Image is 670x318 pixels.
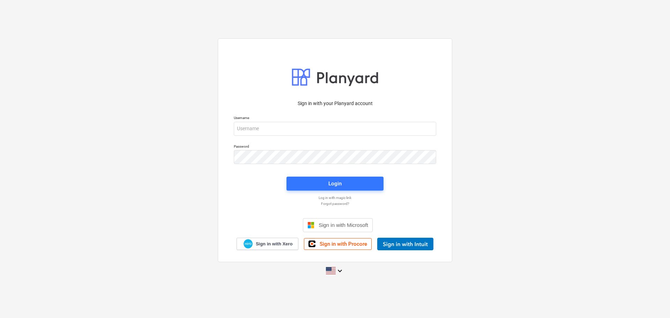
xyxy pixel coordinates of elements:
a: Sign in with Xero [237,238,299,250]
i: keyboard_arrow_down [336,267,344,275]
img: Xero logo [244,239,253,249]
input: Username [234,122,436,136]
img: Microsoft logo [307,222,314,229]
p: Password [234,144,436,150]
p: Sign in with your Planyard account [234,100,436,107]
div: Login [328,179,342,188]
a: Log in with magic link [230,195,440,200]
span: Sign in with Procore [320,241,367,247]
span: Sign in with Xero [256,241,292,247]
a: Sign in with Procore [304,238,372,250]
p: Username [234,116,436,121]
a: Forgot password? [230,201,440,206]
button: Login [286,177,384,191]
span: Sign in with Microsoft [319,222,368,228]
